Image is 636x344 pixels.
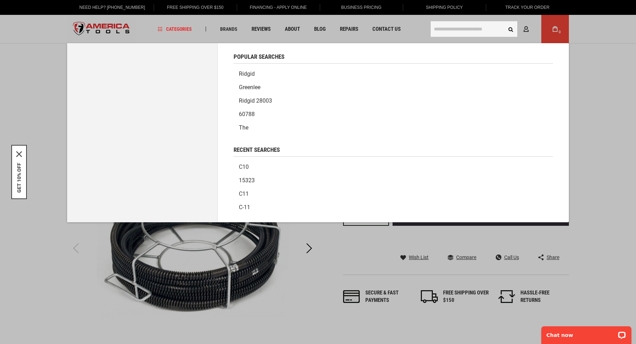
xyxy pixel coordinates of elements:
[16,151,22,157] button: Close
[234,201,553,214] a: c-11
[220,27,237,31] span: Brands
[234,147,280,153] span: Recent Searches
[234,121,553,134] a: The
[234,67,553,81] a: Ridgid
[217,24,241,34] a: Brands
[234,81,553,94] a: Greenlee
[234,54,284,60] span: Popular Searches
[158,27,192,31] span: Categories
[234,160,553,174] a: c10
[504,22,517,36] button: Search
[155,24,195,34] a: Categories
[16,163,22,193] button: GET 10% OFF
[234,174,553,187] a: 15323
[234,94,553,108] a: Ridgid 28003
[16,151,22,157] svg: close icon
[234,108,553,121] a: 60788
[537,322,636,344] iframe: LiveChat chat widget
[234,187,553,201] a: c11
